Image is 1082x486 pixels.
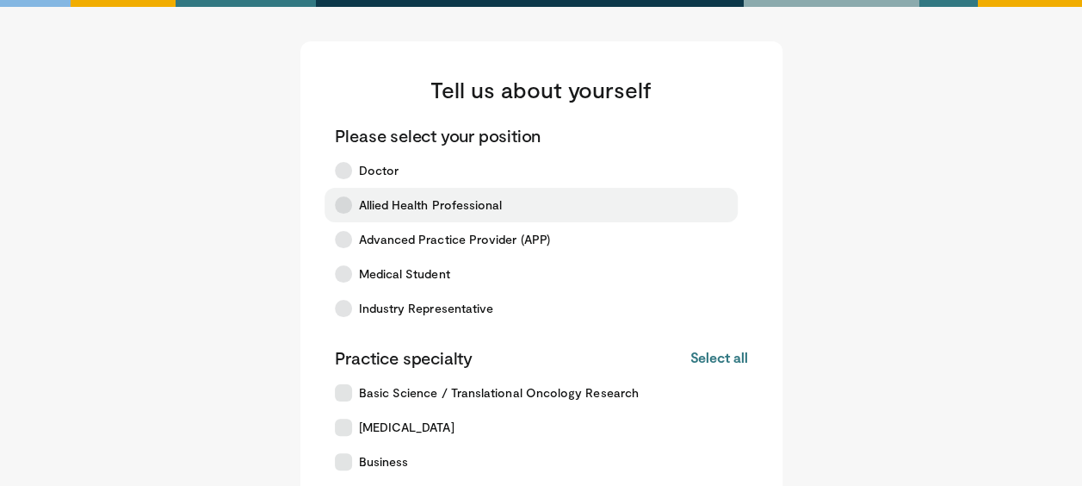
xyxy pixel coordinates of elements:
[335,124,541,146] p: Please select your position
[359,300,494,317] span: Industry Representative
[689,348,747,367] button: Select all
[359,384,639,402] span: Basic Science / Translational Oncology Research
[359,265,450,283] span: Medical Student
[335,346,473,369] p: Practice specialty
[359,231,550,248] span: Advanced Practice Provider (APP)
[359,453,409,470] span: Business
[359,419,454,436] span: [MEDICAL_DATA]
[335,76,748,103] h3: Tell us about yourself
[359,196,503,214] span: Allied Health Professional
[359,162,399,179] span: Doctor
